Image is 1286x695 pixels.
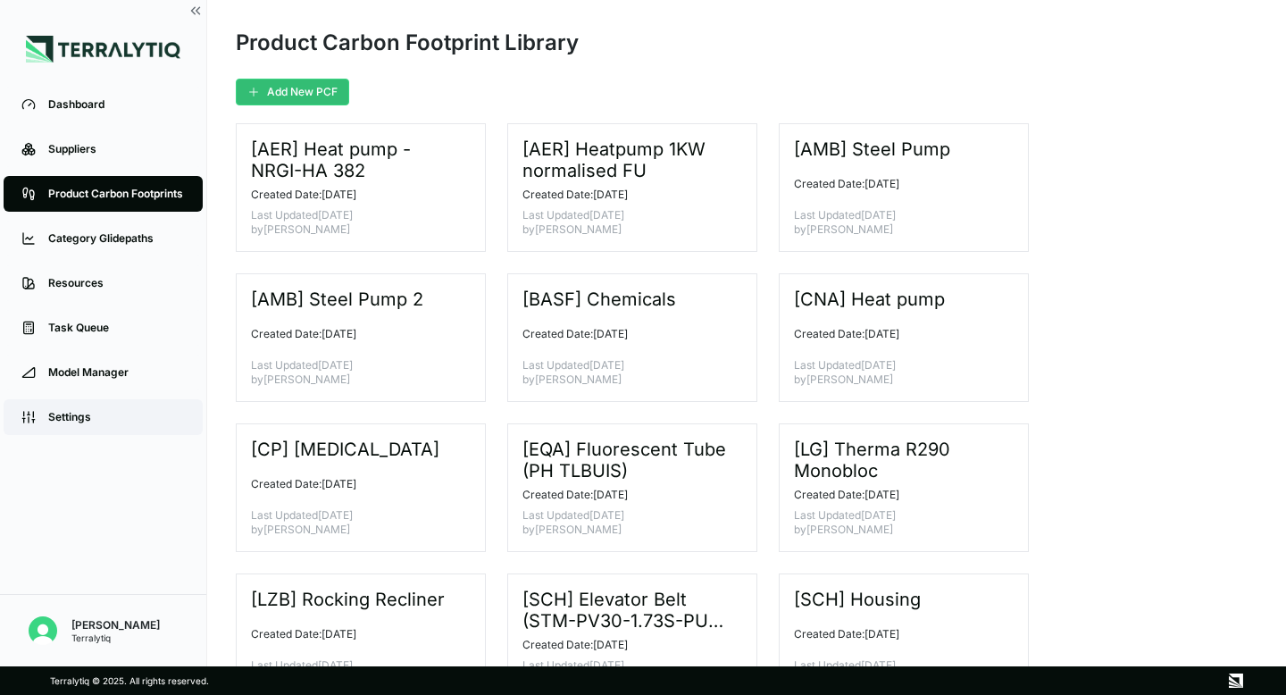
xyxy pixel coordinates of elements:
p: Created Date: [DATE] [522,638,728,652]
p: Last Updated [DATE] by [PERSON_NAME] [522,508,728,537]
h3: [BASF] Chemicals [522,289,678,310]
div: Product Carbon Footprint Library [236,29,579,57]
div: Model Manager [48,365,185,380]
p: Created Date: [DATE] [251,188,456,202]
h3: [SCH] Housing [794,589,923,610]
div: Suppliers [48,142,185,156]
p: Created Date: [DATE] [251,477,456,491]
h3: [AMB] Steel Pump [794,138,952,160]
p: Last Updated [DATE] by [PERSON_NAME] [522,358,728,387]
button: Open user button [21,609,64,652]
p: Last Updated [DATE] by [PERSON_NAME] [522,208,728,237]
p: Last Updated [DATE] by [PERSON_NAME] [251,358,456,387]
p: Last Updated [DATE] by [PERSON_NAME] [794,208,999,237]
p: Created Date: [DATE] [251,327,456,341]
img: Logo [26,36,180,63]
p: Created Date: [DATE] [251,627,456,641]
div: Product Carbon Footprints [48,187,185,201]
button: Add New PCF [236,79,349,105]
h3: [EQA] Fluorescent Tube (PH TLBUIS) [522,439,728,481]
h3: [AMB] Steel Pump 2 [251,289,425,310]
p: Last Updated [DATE] by [PERSON_NAME] [251,508,456,537]
p: Last Updated [DATE] by [PERSON_NAME] [794,508,999,537]
p: Created Date: [DATE] [522,488,728,502]
p: Last Updated [DATE] by [PERSON_NAME] [794,358,999,387]
div: Resources [48,276,185,290]
div: Task Queue [48,321,185,335]
p: Created Date: [DATE] [794,177,999,191]
img: Riley Dean [29,616,57,645]
h3: [AER] Heat pump - NRGI-HA 382 [251,138,456,181]
h3: [CP] [MEDICAL_DATA] [251,439,441,460]
p: Last Updated [DATE] by [PERSON_NAME] [251,658,456,687]
p: Last Updated [DATE] by [PERSON_NAME] [251,208,456,237]
p: Last Updated [DATE] by [PERSON_NAME] [522,658,728,687]
h3: [LZB] Rocking Recliner [251,589,447,610]
h3: [CNA] Heat pump [794,289,947,310]
div: [PERSON_NAME] [71,618,160,632]
h3: [LG] Therma R290 Monobloc [794,439,999,481]
div: Settings [48,410,185,424]
p: Created Date: [DATE] [794,327,999,341]
div: Dashboard [48,97,185,112]
div: Terralytiq [71,632,160,643]
p: Last Updated [DATE] by [PERSON_NAME] [794,658,999,687]
p: Created Date: [DATE] [522,188,728,202]
p: Created Date: [DATE] [794,488,999,502]
div: Category Glidepaths [48,231,185,246]
h3: [AER] Heatpump 1KW normalised FU [522,138,728,181]
p: Created Date: [DATE] [522,327,728,341]
h3: [SCH] Elevator Belt (STM-PV30-1.73S-PU-42) [522,589,728,632]
p: Created Date: [DATE] [794,627,999,641]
